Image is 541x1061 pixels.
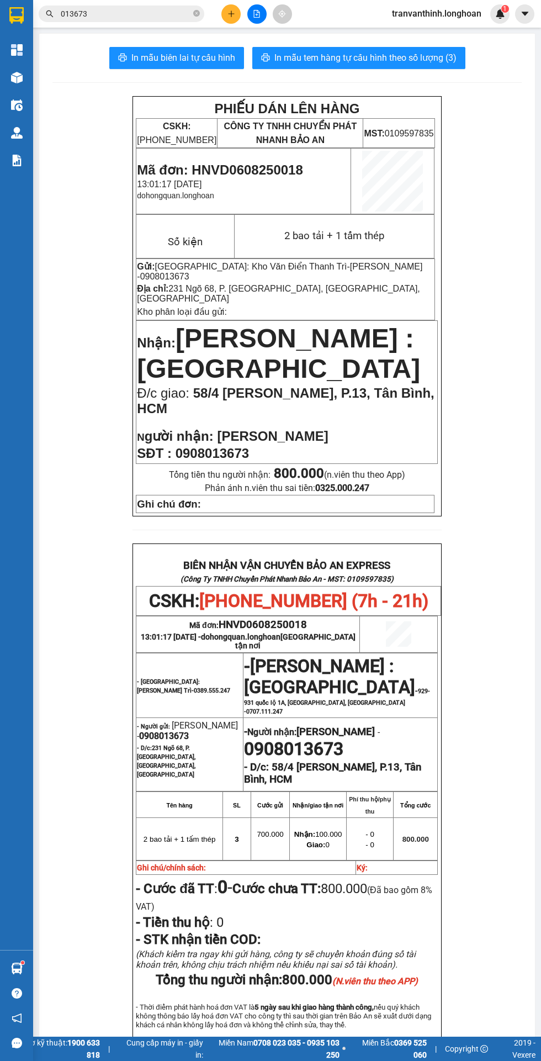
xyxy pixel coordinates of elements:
span: 0389.555.247 [194,687,230,694]
strong: 58/4 [PERSON_NAME], P.13, Tân Bình, HCM [244,761,421,785]
strong: CSKH: [163,122,191,131]
span: Tổng tiền thu người nhận: [169,469,405,480]
span: close-circle [193,9,200,19]
sup: 1 [501,5,509,13]
span: 0 [213,915,224,930]
input: Tìm tên, số ĐT hoặc mã đơn [61,8,191,20]
strong: Ký: [357,863,368,872]
strong: - Tiền thu hộ [136,915,210,930]
span: [PERSON_NAME] - [137,262,422,281]
span: caret-down [520,9,530,19]
strong: (Công Ty TNHH Chuyển Phát Nhanh Bảo An - MST: 0109597835) [181,575,394,583]
span: - [218,877,232,898]
span: Nhận: [137,335,176,350]
span: tranvanthinh.longhoan [383,7,490,20]
span: - STK nhận tiền COD: [136,932,261,947]
img: warehouse-icon [11,127,23,139]
strong: Giao: [306,841,325,849]
span: close-circle [193,10,200,17]
span: 2 bao tải + 1 tấm thép [284,230,384,242]
strong: BIÊN NHẬN VẬN CHUYỂN BẢO AN EXPRESS [183,559,390,572]
span: CSKH: [149,590,428,611]
img: logo-vxr [9,7,24,24]
strong: - Cước đã TT [136,881,214,896]
strong: - [244,726,375,738]
span: [PHONE_NUMBER] (7h - 21h) [199,590,428,611]
span: 3 [235,835,238,843]
span: : [136,915,224,930]
span: dohongquan.longhoan [137,191,214,200]
span: question-circle [12,988,22,999]
span: printer [118,53,127,64]
strong: 1900 633 818 [67,1038,100,1059]
span: file-add [253,10,261,18]
strong: 0369 525 060 [394,1038,427,1059]
strong: Nhận/giao tận nơi [293,802,343,809]
span: 2 bao tải + 1 tấm thép [144,835,215,843]
span: 0908013673 [244,738,343,759]
span: [GEOGRAPHIC_DATA] tận nơi [235,632,356,650]
span: notification [12,1013,22,1023]
strong: - D/c: [137,745,195,778]
span: In mẫu tem hàng tự cấu hình theo số lượng (3) [274,51,457,65]
span: - [244,666,430,715]
span: Miền Bắc [348,1037,427,1061]
span: 700.000 [257,830,283,838]
strong: 5 ngày sau khi giao hàng thành công, [254,1003,374,1011]
span: [GEOGRAPHIC_DATA]: Kho Văn Điển Thanh Trì [155,262,347,271]
button: caret-down [515,4,534,24]
span: Số kiện [168,236,203,248]
span: Người nhận: [247,727,375,737]
span: 13:01:17 [DATE] [137,180,201,189]
span: [PHONE_NUMBER] [137,122,216,145]
strong: - D/c: [244,761,269,773]
span: Mã đơn: HNVD0608250018 [137,162,303,177]
strong: - Người gửi: [137,723,170,730]
span: Mã đơn: [189,621,307,630]
img: icon-new-feature [495,9,505,19]
span: : [136,881,232,896]
span: 0 [306,841,329,849]
strong: Cước chưa TT: [232,881,321,896]
span: [PERSON_NAME] : [GEOGRAPHIC_DATA] [244,656,415,698]
span: Đ/c giao: [137,386,193,400]
span: Tổng thu người nhận: [156,972,418,988]
span: - [375,727,380,737]
button: printerIn mẫu biên lai tự cấu hình [109,47,244,69]
strong: Ghi chú đơn: [137,498,201,510]
span: - Thời điểm phát hành hoá đơn VAT là nếu quý khách không thông báo lấy hoá đơn VAT cho công ty th... [136,1003,431,1029]
span: 0109597835 [364,129,433,138]
span: | [108,1043,110,1055]
span: Phản ánh n.viên thu sai tiền: [205,483,369,493]
span: 58/4 [PERSON_NAME], P.13, Tân Bình, HCM [137,386,434,416]
img: warehouse-icon [11,72,23,83]
span: Cung cấp máy in - giấy in: [118,1037,203,1061]
span: 929-931 quốc lộ 1A, [GEOGRAPHIC_DATA], [GEOGRAPHIC_DATA] - [244,688,430,715]
span: In mẫu biên lai tự cấu hình [131,51,235,65]
span: printer [261,53,270,64]
span: 0707.111.247 [246,708,283,715]
span: [PERSON_NAME] [217,429,328,444]
strong: 0325.000.247 [315,483,369,493]
span: gười nhận: [145,429,214,444]
span: - 0 [365,841,374,849]
span: copyright [480,1045,488,1053]
strong: 0708 023 035 - 0935 103 250 [253,1038,340,1059]
span: 231 Ngõ 68, P. [GEOGRAPHIC_DATA], [GEOGRAPHIC_DATA], [GEOGRAPHIC_DATA] [137,284,420,303]
span: | [435,1043,437,1055]
img: warehouse-icon [11,99,23,111]
span: - [244,656,250,677]
span: 800.000 [402,835,429,843]
strong: N [137,431,213,443]
span: (Khách kiểm tra ngay khi gửi hàng, công ty sẽ chuyển khoản đúng số tài khoản trên, không chịu trá... [136,949,416,970]
span: 800.000 [282,972,418,988]
span: 13:01:17 [DATE] - [141,632,356,650]
strong: PHIẾU DÁN LÊN HÀNG [214,101,359,116]
button: file-add [247,4,267,24]
button: plus [221,4,241,24]
span: 100.000 [294,830,342,838]
span: search [46,10,54,18]
span: 1 [503,5,507,13]
strong: Tên hàng [166,802,192,809]
span: - [137,262,422,281]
